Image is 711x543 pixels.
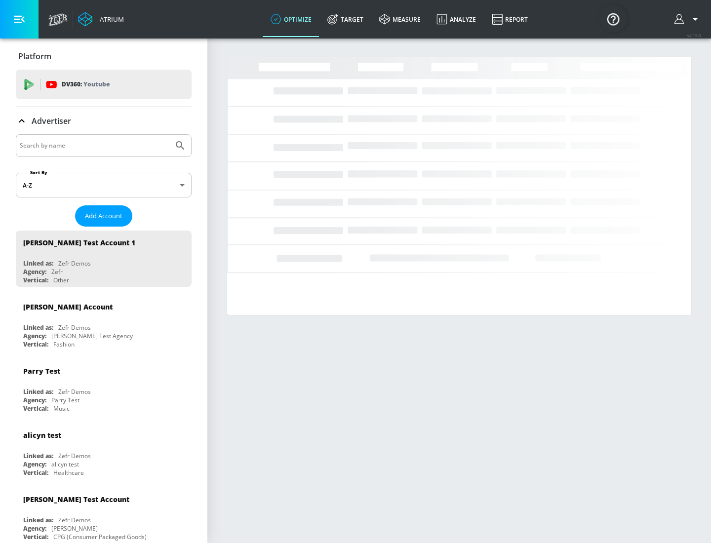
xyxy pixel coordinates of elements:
div: alicyn test [23,430,61,440]
div: Linked as: [23,259,53,268]
div: Parry Test [23,366,60,376]
a: Analyze [429,1,484,37]
p: Advertiser [32,116,71,126]
div: alicyn testLinked as:Zefr DemosAgency:alicyn testVertical:Healthcare [16,423,192,479]
div: Vertical: [23,404,48,413]
div: [PERSON_NAME] AccountLinked as:Zefr DemosAgency:[PERSON_NAME] Test AgencyVertical:Fashion [16,295,192,351]
div: Zefr Demos [58,388,91,396]
div: Zefr [51,268,63,276]
span: Add Account [85,210,122,222]
span: v 4.19.0 [687,33,701,38]
div: [PERSON_NAME] Test Account 1Linked as:Zefr DemosAgency:ZefrVertical:Other [16,231,192,287]
div: Vertical: [23,276,48,284]
div: Zefr Demos [58,259,91,268]
div: Parry TestLinked as:Zefr DemosAgency:Parry TestVertical:Music [16,359,192,415]
div: Healthcare [53,468,84,477]
div: Linked as: [23,452,53,460]
div: Agency: [23,524,46,533]
div: Fashion [53,340,75,349]
div: Vertical: [23,340,48,349]
a: Atrium [78,12,124,27]
p: Platform [18,51,51,62]
button: Open Resource Center [599,5,627,33]
div: Agency: [23,396,46,404]
a: Target [319,1,371,37]
div: Vertical: [23,533,48,541]
div: CPG (Consumer Packaged Goods) [53,533,147,541]
div: Linked as: [23,388,53,396]
div: Atrium [96,15,124,24]
div: Zefr Demos [58,516,91,524]
div: alicyn test [51,460,79,468]
div: [PERSON_NAME] [51,524,98,533]
div: Platform [16,42,192,70]
div: [PERSON_NAME] Test Agency [51,332,133,340]
div: Other [53,276,69,284]
div: Linked as: [23,516,53,524]
div: Advertiser [16,107,192,135]
div: Agency: [23,332,46,340]
label: Sort By [28,169,49,176]
div: [PERSON_NAME] Account [23,302,113,311]
div: Zefr Demos [58,452,91,460]
div: Agency: [23,268,46,276]
a: Report [484,1,536,37]
div: Linked as: [23,323,53,332]
p: Youtube [83,79,110,89]
div: Vertical: [23,468,48,477]
div: [PERSON_NAME] Test Account 1 [23,238,135,247]
button: Add Account [75,205,132,227]
div: DV360: Youtube [16,70,192,99]
div: Parry Test [51,396,79,404]
a: measure [371,1,429,37]
div: Agency: [23,460,46,468]
a: optimize [263,1,319,37]
div: A-Z [16,173,192,197]
div: Zefr Demos [58,323,91,332]
div: Music [53,404,70,413]
p: DV360: [62,79,110,90]
div: [PERSON_NAME] Test Account [23,495,129,504]
input: Search by name [20,139,169,152]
